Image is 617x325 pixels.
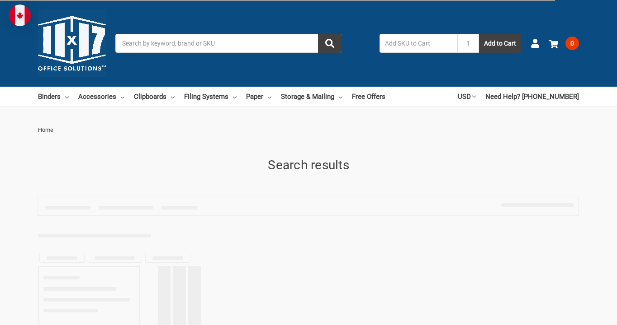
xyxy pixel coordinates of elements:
iframe: Google Customer Reviews [542,301,617,325]
a: Paper [246,87,271,107]
a: Storage & Mailing [281,87,342,107]
a: Clipboards [134,87,175,107]
img: duty and tax information for Canada [9,5,31,26]
img: 11x17.com [38,9,106,77]
a: Binders [38,87,69,107]
a: Free Offers [352,87,385,107]
input: Add SKU to Cart [380,34,457,53]
a: 0 [549,32,579,55]
button: Add to Cart [479,34,521,53]
h1: Search results [38,156,579,175]
span: Home [38,126,53,133]
span: 0 [565,37,579,50]
a: Need Help? [PHONE_NUMBER] [485,87,579,107]
a: USD [458,87,476,107]
a: Filing Systems [184,87,237,107]
a: Accessories [78,87,124,107]
input: Search by keyword, brand or SKU [115,34,342,53]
